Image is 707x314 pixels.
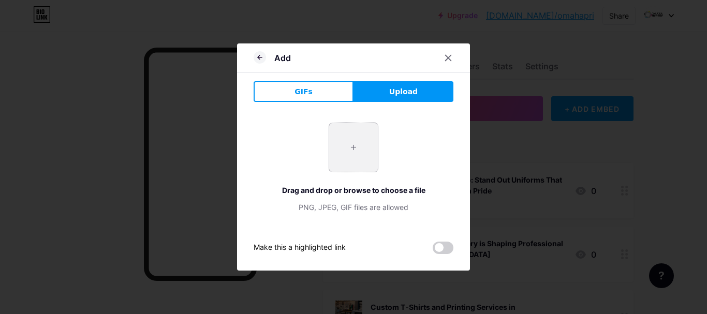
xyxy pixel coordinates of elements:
div: Add [274,52,291,64]
div: Drag and drop or browse to choose a file [254,185,453,196]
div: Make this a highlighted link [254,242,346,254]
button: Upload [353,81,453,102]
button: GIFs [254,81,353,102]
span: Upload [389,86,418,97]
span: GIFs [294,86,313,97]
div: PNG, JPEG, GIF files are allowed [254,202,453,213]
